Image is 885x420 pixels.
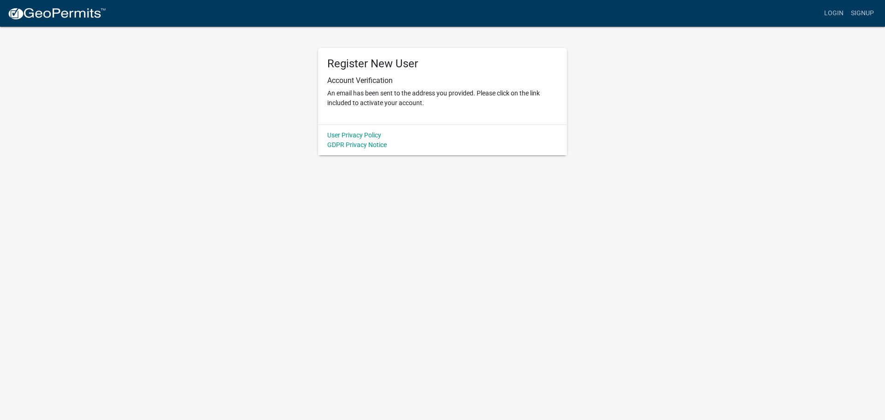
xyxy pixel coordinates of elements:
[327,76,558,85] h6: Account Verification
[327,131,381,139] a: User Privacy Policy
[820,5,847,22] a: Login
[327,141,387,148] a: GDPR Privacy Notice
[847,5,878,22] a: Signup
[327,89,558,108] p: An email has been sent to the address you provided. Please click on the link included to activate...
[327,57,558,71] h5: Register New User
